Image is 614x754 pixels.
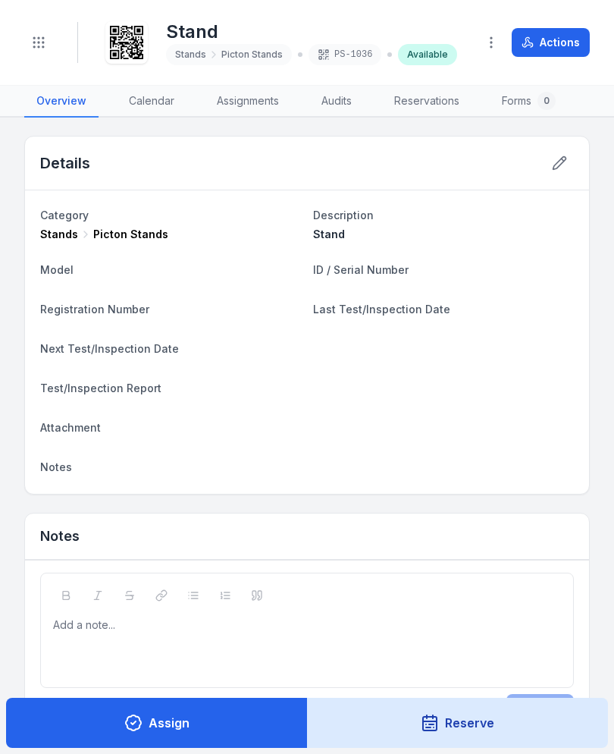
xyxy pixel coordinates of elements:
a: Calendar [117,86,186,118]
span: Next Test/Inspection Date [40,342,179,355]
span: Last Test/Inspection Date [313,303,450,316]
a: Overview [24,86,99,118]
span: Model [40,263,74,276]
span: Registration Number [40,303,149,316]
button: Reserve [307,698,609,748]
button: Actions [512,28,590,57]
div: 0 [537,92,556,110]
div: PS-1036 [309,44,381,65]
span: Picton Stands [221,49,283,61]
span: Test/Inspection Report [40,382,161,394]
a: Reservations [382,86,471,118]
a: Audits [309,86,364,118]
button: Assign [6,698,308,748]
span: ID / Serial Number [313,263,409,276]
span: Attachment [40,421,101,434]
span: Stands [175,49,206,61]
a: Assignments [205,86,291,118]
span: Category [40,209,89,221]
h1: Stand [166,20,457,44]
h3: Notes [40,526,80,547]
a: Forms0 [490,86,568,118]
div: Available [398,44,457,65]
h2: Details [40,152,90,174]
span: Stand [313,228,345,240]
span: Notes [40,460,72,473]
button: Toggle navigation [24,28,53,57]
span: Picton Stands [93,227,168,242]
span: Description [313,209,374,221]
span: Stands [40,227,78,242]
